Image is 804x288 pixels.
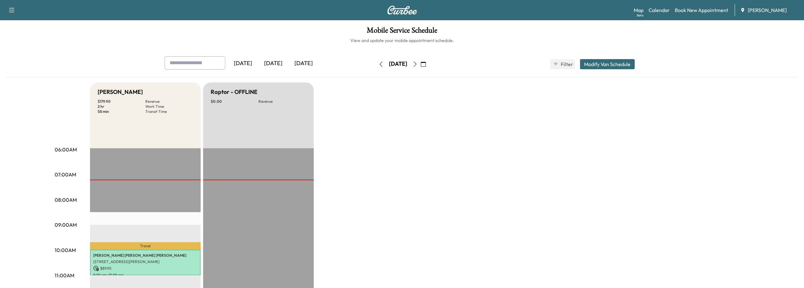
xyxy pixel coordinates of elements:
p: 08:00AM [55,196,77,204]
button: Filter [550,59,575,69]
div: [DATE] [228,56,258,71]
p: Revenue [258,99,306,104]
p: 9:59 am - 10:59 am [93,273,197,278]
p: 10:00AM [55,246,76,254]
p: 06:00AM [55,146,77,153]
p: $ 89.95 [93,266,197,271]
p: 2 hr [98,104,145,109]
span: [PERSON_NAME] [748,6,787,14]
h1: Mobile Service Schedule [6,27,798,37]
p: [PERSON_NAME] [PERSON_NAME] [PERSON_NAME] [93,253,197,258]
p: $ 179.90 [98,99,145,104]
p: 58 min [98,109,145,114]
p: [STREET_ADDRESS][PERSON_NAME] [93,259,197,264]
p: 09:00AM [55,221,77,229]
p: Revenue [145,99,193,104]
p: 07:00AM [55,171,76,178]
a: MapBeta [634,6,644,14]
img: Curbee Logo [387,6,417,15]
p: Travel [90,242,201,250]
a: Book New Appointment [675,6,728,14]
button: Modify Van Schedule [580,59,635,69]
h5: Raptor - OFFLINE [211,88,257,96]
div: [DATE] [389,60,407,68]
div: Beta [637,13,644,18]
p: 11:00AM [55,272,74,279]
p: Work Time [145,104,193,109]
span: Filter [561,60,572,68]
h5: [PERSON_NAME] [98,88,143,96]
a: Calendar [649,6,670,14]
p: Transit Time [145,109,193,114]
div: [DATE] [288,56,319,71]
h6: View and update your mobile appointment schedule. [6,37,798,44]
p: $ 0.00 [211,99,258,104]
div: [DATE] [258,56,288,71]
